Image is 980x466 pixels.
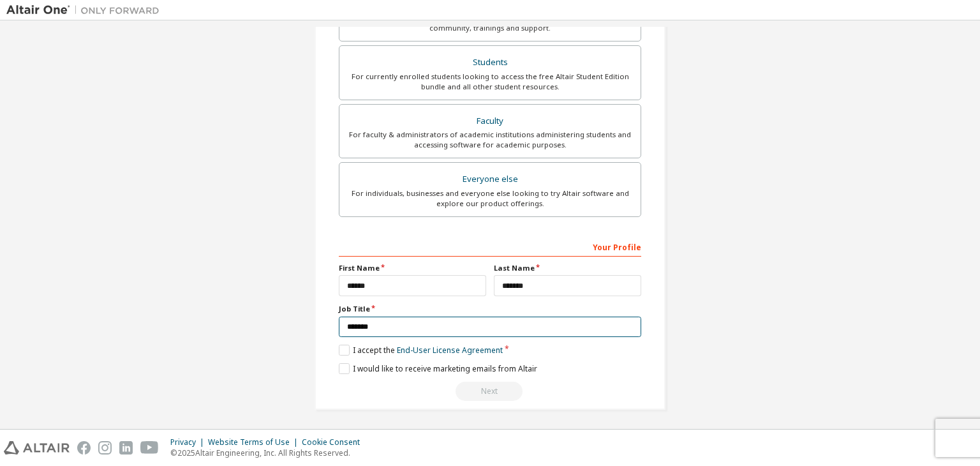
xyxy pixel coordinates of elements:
[494,263,641,273] label: Last Name
[339,263,486,273] label: First Name
[119,441,133,455] img: linkedin.svg
[339,345,503,356] label: I accept the
[339,236,641,257] div: Your Profile
[347,71,633,92] div: For currently enrolled students looking to access the free Altair Student Edition bundle and all ...
[347,112,633,130] div: Faculty
[397,345,503,356] a: End-User License Agreement
[347,130,633,150] div: For faculty & administrators of academic institutions administering students and accessing softwa...
[170,447,367,458] p: © 2025 Altair Engineering, Inc. All Rights Reserved.
[347,54,633,71] div: Students
[339,363,537,374] label: I would like to receive marketing emails from Altair
[140,441,159,455] img: youtube.svg
[4,441,70,455] img: altair_logo.svg
[347,170,633,188] div: Everyone else
[302,437,367,447] div: Cookie Consent
[98,441,112,455] img: instagram.svg
[77,441,91,455] img: facebook.svg
[339,382,641,401] div: Read and acccept EULA to continue
[6,4,166,17] img: Altair One
[339,304,641,314] label: Job Title
[170,437,208,447] div: Privacy
[208,437,302,447] div: Website Terms of Use
[347,188,633,209] div: For individuals, businesses and everyone else looking to try Altair software and explore our prod...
